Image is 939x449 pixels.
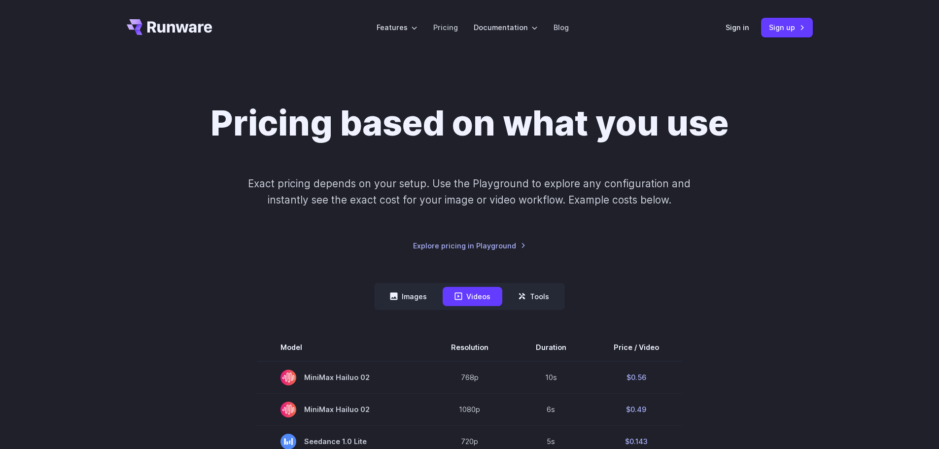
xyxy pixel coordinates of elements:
[280,402,404,417] span: MiniMax Hailuo 02
[590,393,683,425] td: $0.49
[280,370,404,385] span: MiniMax Hailuo 02
[512,393,590,425] td: 6s
[512,334,590,361] th: Duration
[554,22,569,33] a: Blog
[506,287,561,306] button: Tools
[590,334,683,361] th: Price / Video
[427,334,512,361] th: Resolution
[443,287,502,306] button: Videos
[726,22,749,33] a: Sign in
[761,18,813,37] a: Sign up
[433,22,458,33] a: Pricing
[474,22,538,33] label: Documentation
[512,361,590,394] td: 10s
[427,393,512,425] td: 1080p
[590,361,683,394] td: $0.56
[127,19,212,35] a: Go to /
[377,22,417,33] label: Features
[413,240,526,251] a: Explore pricing in Playground
[229,175,709,208] p: Exact pricing depends on your setup. Use the Playground to explore any configuration and instantl...
[378,287,439,306] button: Images
[427,361,512,394] td: 768p
[257,334,427,361] th: Model
[210,103,729,144] h1: Pricing based on what you use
